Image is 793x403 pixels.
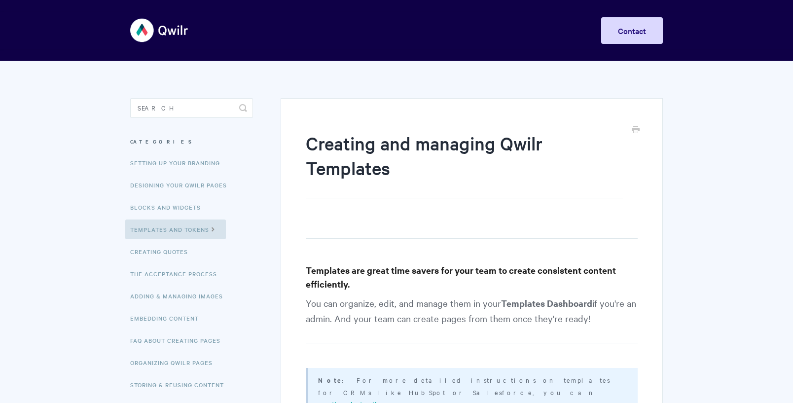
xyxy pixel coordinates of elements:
h3: Categories [130,133,253,150]
h1: Creating and managing Qwilr Templates [306,131,623,198]
a: Organizing Qwilr Pages [130,353,220,372]
a: Setting up your Branding [130,153,227,173]
a: Templates and Tokens [125,220,226,239]
b: Note [318,375,342,385]
a: Storing & Reusing Content [130,375,231,395]
input: Search [130,98,253,118]
a: Print this Article [632,125,640,136]
p: You can organize, edit, and manage them in your if you're an admin. And your team can create page... [306,295,638,343]
a: Creating Quotes [130,242,195,261]
h3: Templates are great time savers for your team to create consistent content efficiently. [306,263,638,291]
a: Adding & Managing Images [130,286,230,306]
a: Embedding Content [130,308,206,328]
a: The Acceptance Process [130,264,224,284]
a: Designing Your Qwilr Pages [130,175,234,195]
strong: Templates Dashboard [501,297,592,309]
a: FAQ About Creating Pages [130,330,228,350]
a: Contact [601,17,663,44]
img: Qwilr Help Center [130,12,189,49]
a: Blocks and Widgets [130,197,208,217]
